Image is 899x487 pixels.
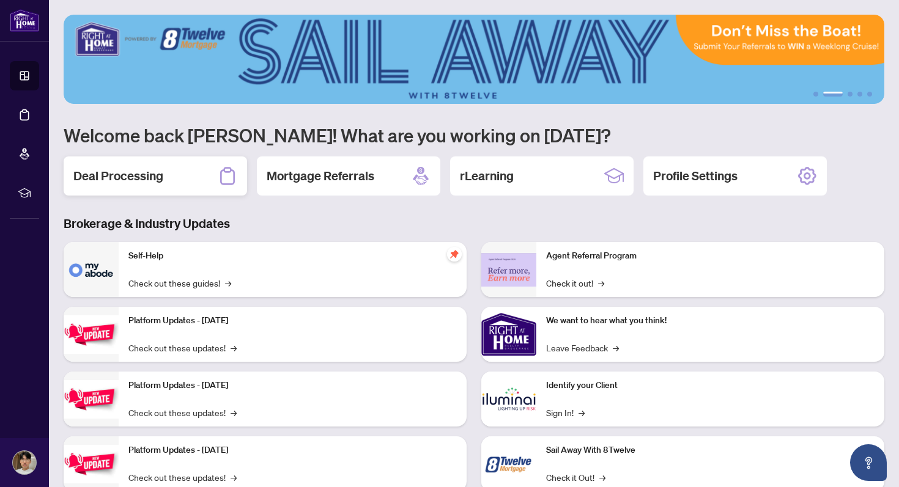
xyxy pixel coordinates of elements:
[579,406,585,419] span: →
[128,379,457,392] p: Platform Updates - [DATE]
[231,406,237,419] span: →
[546,379,875,392] p: Identify your Client
[546,314,875,328] p: We want to hear what you think!
[225,276,231,290] span: →
[64,380,119,419] img: Platform Updates - July 8, 2025
[599,471,605,484] span: →
[481,253,536,287] img: Agent Referral Program
[128,444,457,457] p: Platform Updates - [DATE]
[128,314,457,328] p: Platform Updates - [DATE]
[546,276,604,290] a: Check it out!→
[128,249,457,263] p: Self-Help
[546,444,875,457] p: Sail Away With 8Twelve
[64,315,119,354] img: Platform Updates - July 21, 2025
[546,406,585,419] a: Sign In!→
[848,92,853,97] button: 3
[546,341,619,354] a: Leave Feedback→
[653,167,738,185] h2: Profile Settings
[267,167,374,185] h2: Mortgage Referrals
[481,372,536,427] img: Identify your Client
[857,92,862,97] button: 4
[231,341,237,354] span: →
[447,247,462,262] span: pushpin
[64,242,119,297] img: Self-Help
[546,471,605,484] a: Check it Out!→
[64,15,884,104] img: Slide 1
[850,444,887,481] button: Open asap
[823,92,843,97] button: 2
[64,445,119,483] img: Platform Updates - June 23, 2025
[13,451,36,474] img: Profile Icon
[73,167,163,185] h2: Deal Processing
[128,341,237,354] a: Check out these updates!→
[546,249,875,263] p: Agent Referral Program
[64,123,884,147] h1: Welcome back [PERSON_NAME]! What are you working on [DATE]?
[598,276,604,290] span: →
[613,341,619,354] span: →
[128,406,237,419] a: Check out these updates!→
[867,92,872,97] button: 5
[460,167,514,185] h2: rLearning
[231,471,237,484] span: →
[813,92,818,97] button: 1
[10,9,39,32] img: logo
[128,276,231,290] a: Check out these guides!→
[481,307,536,362] img: We want to hear what you think!
[128,471,237,484] a: Check out these updates!→
[64,215,884,232] h3: Brokerage & Industry Updates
